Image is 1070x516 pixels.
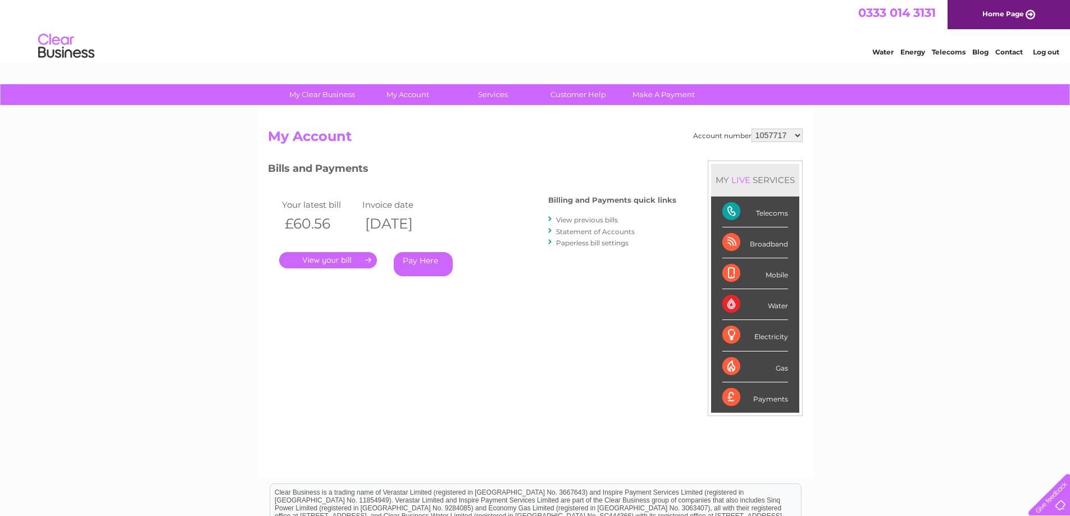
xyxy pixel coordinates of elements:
[279,252,377,268] a: .
[394,252,453,276] a: Pay Here
[270,6,801,54] div: Clear Business is a trading name of Verastar Limited (registered in [GEOGRAPHIC_DATA] No. 3667643...
[268,161,676,180] h3: Bills and Payments
[276,84,368,105] a: My Clear Business
[556,227,635,236] a: Statement of Accounts
[556,239,629,247] a: Paperless bill settings
[447,84,539,105] a: Services
[900,48,925,56] a: Energy
[722,382,788,413] div: Payments
[359,197,440,212] td: Invoice date
[711,164,799,196] div: MY SERVICES
[722,320,788,351] div: Electricity
[359,212,440,235] th: [DATE]
[722,258,788,289] div: Mobile
[532,84,625,105] a: Customer Help
[693,129,803,142] div: Account number
[722,289,788,320] div: Water
[38,29,95,63] img: logo.png
[722,351,788,382] div: Gas
[972,48,989,56] a: Blog
[361,84,454,105] a: My Account
[722,227,788,258] div: Broadband
[617,84,710,105] a: Make A Payment
[556,216,618,224] a: View previous bills
[729,175,753,185] div: LIVE
[932,48,966,56] a: Telecoms
[858,6,936,20] a: 0333 014 3131
[279,212,360,235] th: £60.56
[995,48,1023,56] a: Contact
[1033,48,1059,56] a: Log out
[872,48,894,56] a: Water
[268,129,803,150] h2: My Account
[722,197,788,227] div: Telecoms
[548,196,676,204] h4: Billing and Payments quick links
[279,197,360,212] td: Your latest bill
